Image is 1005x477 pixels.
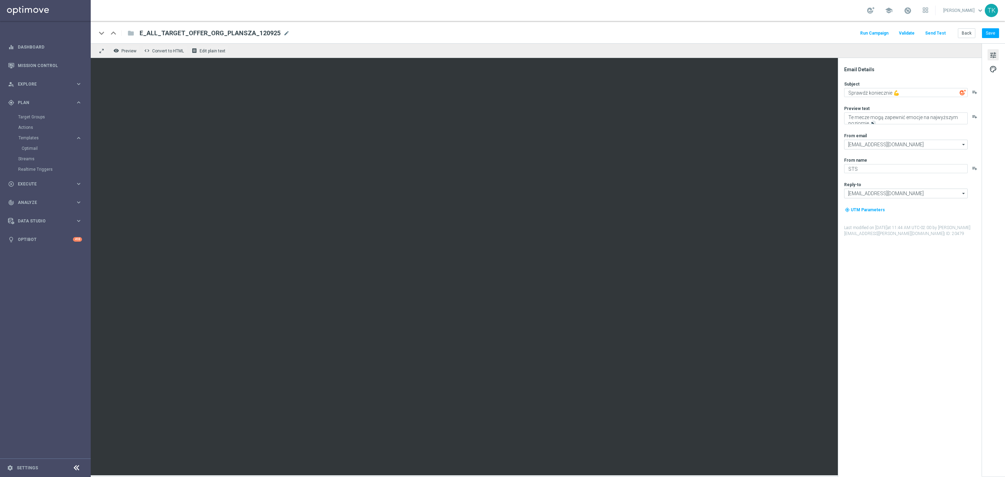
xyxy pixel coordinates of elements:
span: Validate [899,31,915,36]
span: Analyze [18,200,75,205]
i: my_location [845,207,850,212]
button: Data Studio keyboard_arrow_right [8,218,82,224]
div: Target Groups [18,112,90,122]
i: play_circle_outline [8,181,14,187]
i: settings [7,465,13,471]
span: Edit plain text [200,49,225,53]
span: mode_edit [283,30,290,36]
label: Last modified on [DATE] at 11:44 AM UTC-02:00 by [PERSON_NAME][EMAIL_ADDRESS][PERSON_NAME][DOMAIN... [844,225,981,237]
img: optiGenie.svg [960,89,966,96]
a: Optimail [22,146,73,151]
button: Back [958,28,975,38]
button: track_changes Analyze keyboard_arrow_right [8,200,82,205]
span: code [144,48,150,53]
span: Explore [18,82,75,86]
a: Actions [18,125,73,130]
button: Run Campaign [859,29,889,38]
input: Select [844,189,968,198]
i: arrow_drop_down [960,140,967,149]
label: From name [844,157,867,163]
div: Templates [18,133,90,154]
i: lightbulb [8,236,14,243]
a: Target Groups [18,114,73,120]
span: UTM Parameters [851,207,885,212]
button: my_location UTM Parameters [844,206,886,214]
span: Preview [121,49,136,53]
button: lightbulb Optibot +10 [8,237,82,242]
div: Plan [8,100,75,106]
i: keyboard_arrow_right [75,218,82,224]
button: remove_red_eye Preview [112,46,140,55]
i: remove_red_eye [113,48,119,53]
span: tune [989,51,997,60]
button: code Convert to HTML [142,46,187,55]
i: equalizer [8,44,14,50]
i: person_search [8,81,14,87]
a: Mission Control [18,56,82,75]
div: Templates [18,136,75,140]
button: Mission Control [8,63,82,68]
div: equalizer Dashboard [8,44,82,50]
span: Templates [18,136,68,140]
a: Realtime Triggers [18,167,73,172]
i: track_changes [8,199,14,206]
div: Data Studio [8,218,75,224]
div: Explore [8,81,75,87]
i: keyboard_arrow_right [75,99,82,106]
span: Plan [18,101,75,105]
button: Save [982,28,999,38]
i: gps_fixed [8,100,14,106]
button: receipt Edit plain text [190,46,229,55]
i: receipt [192,48,197,53]
button: playlist_add [972,114,977,119]
span: palette [989,65,997,74]
span: Convert to HTML [152,49,184,53]
i: arrow_drop_down [960,189,967,198]
div: +10 [73,237,82,242]
a: Optibot [18,230,73,249]
div: Realtime Triggers [18,164,90,175]
label: Reply-to [844,182,861,188]
i: keyboard_arrow_right [75,81,82,87]
label: Preview text [844,106,870,111]
a: Streams [18,156,73,162]
div: Actions [18,122,90,133]
span: school [885,7,893,14]
button: Templates keyboard_arrow_right [18,135,82,141]
input: Select [844,140,968,149]
div: play_circle_outline Execute keyboard_arrow_right [8,181,82,187]
button: playlist_add [972,166,977,171]
div: Analyze [8,199,75,206]
label: Subject [844,81,859,87]
a: Settings [17,466,38,470]
span: Data Studio [18,219,75,223]
i: keyboard_arrow_right [75,181,82,187]
a: [PERSON_NAME]keyboard_arrow_down [943,5,985,16]
span: Execute [18,182,75,186]
span: | ID: 20479 [944,231,964,236]
a: Dashboard [18,38,82,56]
span: E_ALL_TARGET_OFFER_ORG_PLANSZA_120925 [140,29,281,37]
div: Optimail [22,143,90,154]
div: Streams [18,154,90,164]
div: person_search Explore keyboard_arrow_right [8,81,82,87]
div: Optibot [8,230,82,249]
span: keyboard_arrow_down [976,7,984,14]
button: gps_fixed Plan keyboard_arrow_right [8,100,82,105]
button: Validate [898,29,916,38]
button: palette [988,63,999,74]
i: keyboard_arrow_right [75,199,82,206]
div: TK [985,4,998,17]
div: Execute [8,181,75,187]
i: playlist_add [972,89,977,95]
div: Mission Control [8,56,82,75]
i: keyboard_arrow_right [75,135,82,141]
div: Dashboard [8,38,82,56]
